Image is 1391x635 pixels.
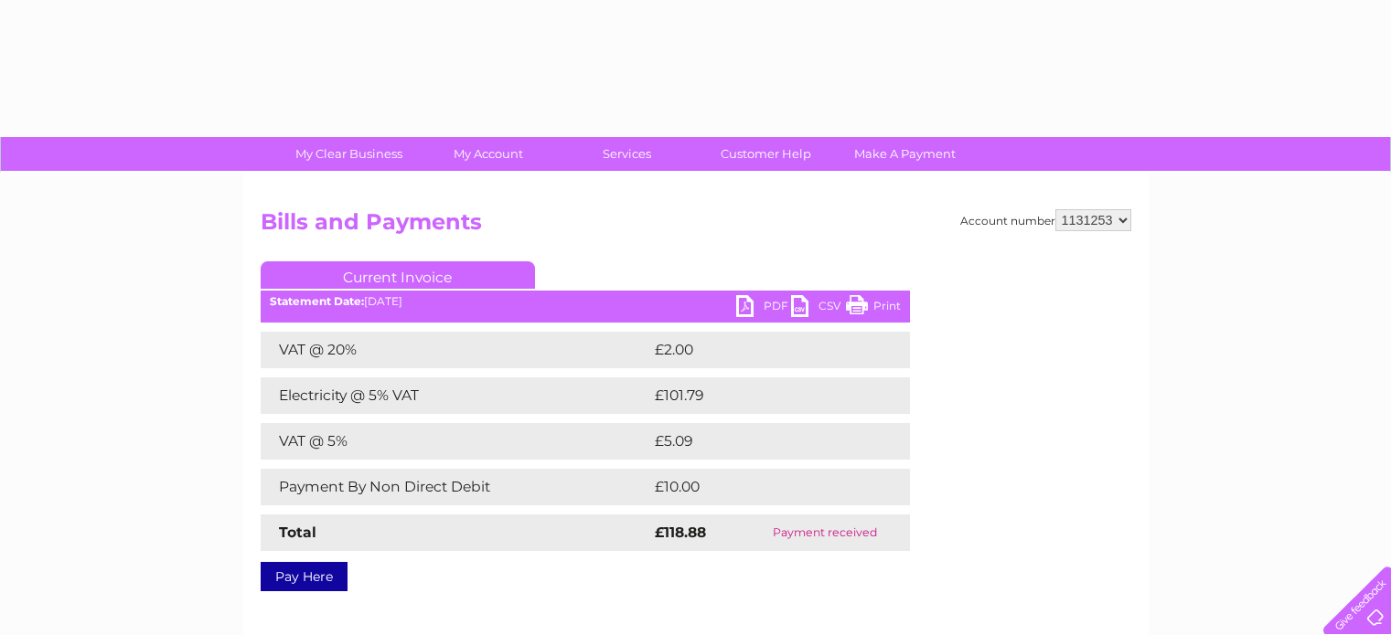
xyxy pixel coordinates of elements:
div: Account number [960,209,1131,231]
h2: Bills and Payments [261,209,1131,244]
a: Print [846,295,901,322]
td: VAT @ 5% [261,423,650,460]
b: Statement Date: [270,294,364,308]
a: My Account [412,137,563,171]
a: Customer Help [690,137,841,171]
td: Payment By Non Direct Debit [261,469,650,505]
td: £10.00 [650,469,872,505]
td: £101.79 [650,377,875,414]
td: Payment received [740,514,909,551]
a: Services [551,137,702,171]
td: £5.09 [650,423,868,460]
td: £2.00 [650,332,868,368]
a: Current Invoice [261,261,535,289]
a: PDF [736,295,791,322]
td: VAT @ 20% [261,332,650,368]
div: [DATE] [261,295,910,308]
a: CSV [791,295,846,322]
a: Make A Payment [829,137,980,171]
a: Pay Here [261,562,348,591]
td: Electricity @ 5% VAT [261,377,650,414]
strong: Total [279,524,316,541]
a: My Clear Business [273,137,424,171]
strong: £118.88 [655,524,706,541]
